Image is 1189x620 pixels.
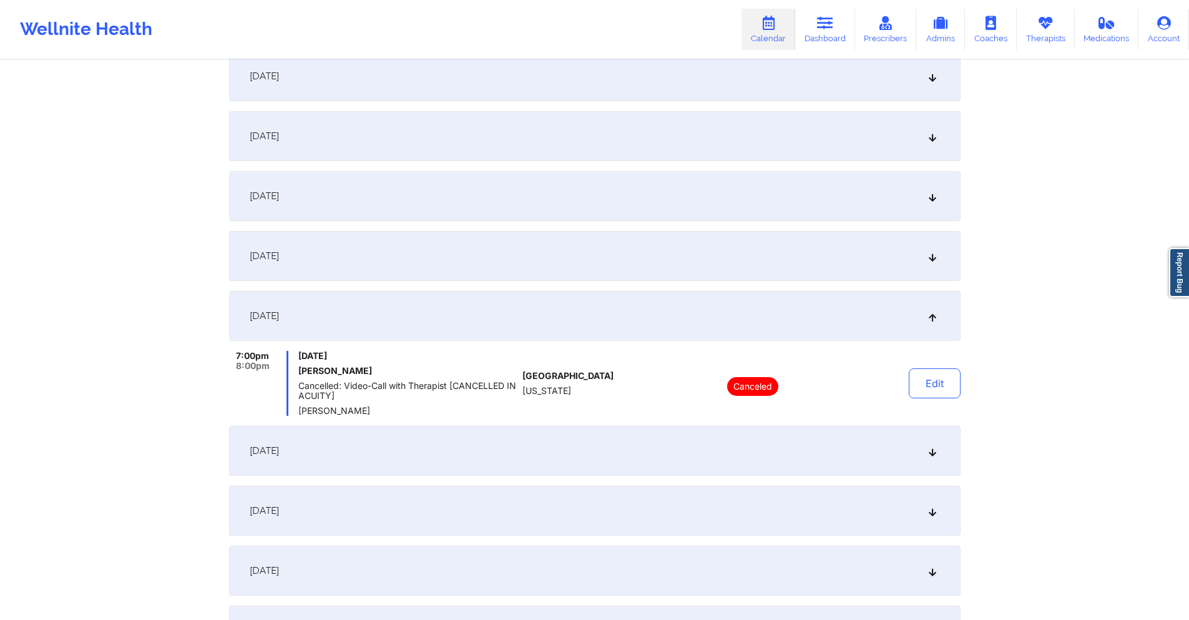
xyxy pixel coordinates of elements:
[298,351,517,361] span: [DATE]
[250,310,279,322] span: [DATE]
[298,366,517,376] h6: [PERSON_NAME]
[522,371,614,381] span: [GEOGRAPHIC_DATA]
[250,564,279,577] span: [DATE]
[1169,248,1189,297] a: Report Bug
[1017,9,1075,50] a: Therapists
[250,190,279,202] span: [DATE]
[909,368,961,398] button: Edit
[1075,9,1139,50] a: Medications
[965,9,1017,50] a: Coaches
[795,9,855,50] a: Dashboard
[1138,9,1189,50] a: Account
[727,377,778,396] p: Canceled
[236,351,269,361] span: 7:00pm
[236,361,270,371] span: 8:00pm
[250,130,279,142] span: [DATE]
[250,445,279,457] span: [DATE]
[250,250,279,262] span: [DATE]
[522,386,571,396] span: [US_STATE]
[250,504,279,517] span: [DATE]
[250,70,279,82] span: [DATE]
[298,406,517,416] span: [PERSON_NAME]
[298,381,517,401] span: Cancelled: Video-Call with Therapist [CANCELLED IN ACUITY]
[741,9,795,50] a: Calendar
[916,9,965,50] a: Admins
[855,9,917,50] a: Prescribers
